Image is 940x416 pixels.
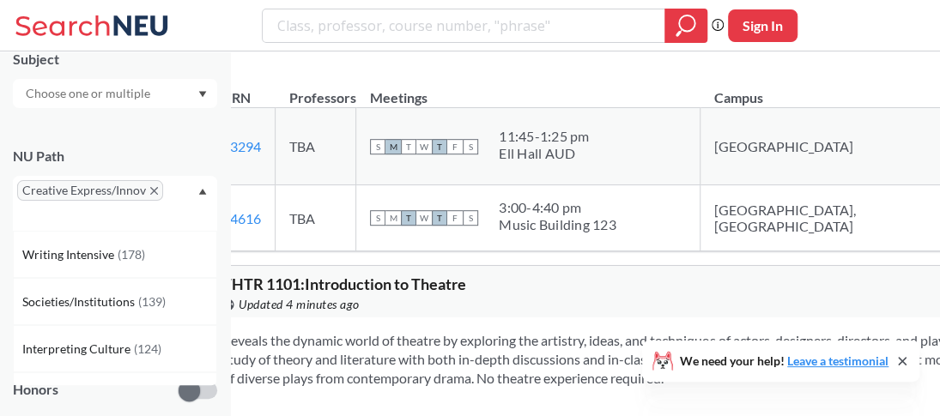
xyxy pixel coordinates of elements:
[13,176,217,231] div: Creative Express/InnovX to remove pillDropdown arrowWriting Intensive(178)Societies/Institutions(...
[432,139,447,154] span: T
[356,71,700,108] th: Meetings
[664,9,707,43] div: magnifying glass
[463,139,478,154] span: S
[118,247,145,262] span: ( 178 )
[22,292,138,311] span: Societies/Institutions
[276,108,356,185] td: TBA
[138,294,166,309] span: ( 139 )
[17,83,161,104] input: Choose one or multiple
[17,180,163,201] span: Creative Express/InnovX to remove pill
[134,341,161,356] span: ( 124 )
[239,295,360,314] span: Updated 4 minutes ago
[276,71,356,108] th: Professors
[276,185,356,251] td: TBA
[222,274,466,293] span: THTR 1101 : Introduction to Theatre
[385,210,401,226] span: M
[13,50,217,69] div: Subject
[13,380,58,400] p: Honors
[447,210,463,226] span: F
[401,210,416,226] span: T
[222,210,261,226] a: 14616
[463,210,478,226] span: S
[222,88,251,107] div: CRN
[385,139,401,154] span: M
[499,145,589,162] div: Ell Hall AUD
[676,14,696,38] svg: magnifying glass
[787,353,888,368] a: Leave a testimonial
[499,216,616,233] div: Music Building 123
[401,139,416,154] span: T
[432,210,447,226] span: T
[198,91,207,98] svg: Dropdown arrow
[447,139,463,154] span: F
[416,210,432,226] span: W
[680,355,888,367] span: We need your help!
[370,139,385,154] span: S
[13,79,217,108] div: Dropdown arrow
[150,187,158,195] svg: X to remove pill
[198,188,207,195] svg: Dropdown arrow
[276,11,652,40] input: Class, professor, course number, "phrase"
[370,210,385,226] span: S
[499,128,589,145] div: 11:45 - 1:25 pm
[728,9,797,42] button: Sign In
[499,199,616,216] div: 3:00 - 4:40 pm
[416,139,432,154] span: W
[222,138,261,154] a: 13294
[22,245,118,264] span: Writing Intensive
[22,340,134,359] span: Interpreting Culture
[13,147,217,166] div: NU Path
